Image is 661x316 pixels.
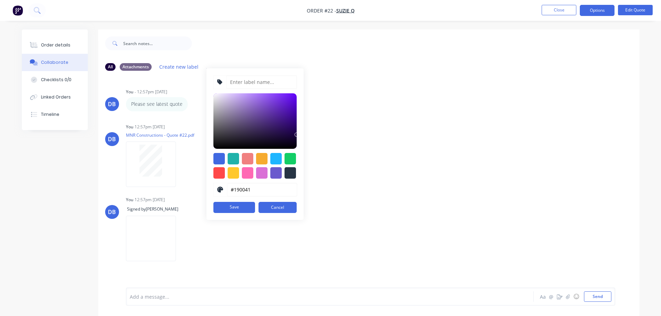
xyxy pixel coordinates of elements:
div: You [126,89,133,95]
div: DB [108,208,116,216]
div: Checklists 0/0 [41,77,71,83]
a: Suzie Q [336,7,355,14]
button: Edit Quote [618,5,653,15]
div: #4169e1 [213,153,225,164]
button: ☺ [572,292,581,301]
button: Options [580,5,615,16]
button: Order details [22,36,88,54]
span: Signed by [PERSON_NAME] [126,206,179,212]
span: Order #22 - [307,7,336,14]
div: Order details [41,42,70,48]
div: Collaborate [41,59,68,66]
div: DB [108,135,116,143]
button: Cancel [259,202,297,213]
div: Linked Orders [41,94,71,100]
div: #20b2aa [228,153,239,164]
button: Close [542,5,576,15]
button: Timeline [22,106,88,123]
div: #ff4949 [213,167,225,179]
button: @ [547,292,556,301]
div: #f6ab2f [256,153,268,164]
div: #ffc82c [228,167,239,179]
div: #6a5acd [270,167,282,179]
div: #1fb6ff [270,153,282,164]
div: DB [108,100,116,108]
div: #ff69b4 [242,167,253,179]
button: Linked Orders [22,88,88,106]
div: 12:57pm [DATE] [135,197,165,203]
input: Search notes... [123,36,192,50]
div: Attachments [120,63,152,71]
button: Aa [539,292,547,301]
button: Save [213,202,255,213]
button: Create new label [156,62,202,71]
div: You [126,124,133,130]
button: Checklists 0/0 [22,71,88,88]
div: #da70d6 [256,167,268,179]
div: All [105,63,116,71]
input: Enter label name... [226,76,297,89]
div: - 12:57pm [DATE] [135,89,167,95]
button: Send [584,291,611,302]
div: You [126,197,133,203]
img: Factory [12,5,23,16]
div: Timeline [41,111,59,118]
div: #f08080 [242,153,253,164]
div: 12:57pm [DATE] [135,124,165,130]
p: MNR Constructions - Quote #22.pdf [126,132,194,138]
div: #13ce66 [285,153,296,164]
button: Collaborate [22,54,88,71]
div: #273444 [285,167,296,179]
p: Please see latest quote [131,101,183,108]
